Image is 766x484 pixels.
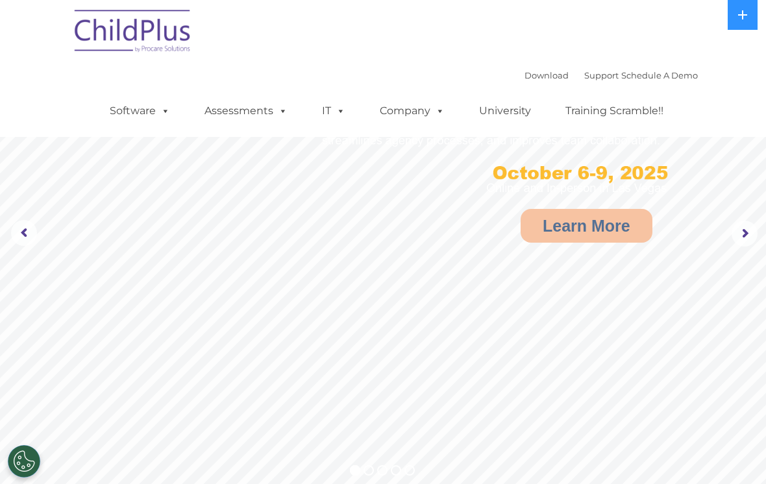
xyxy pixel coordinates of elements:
[584,70,619,80] a: Support
[309,98,358,124] a: IT
[466,98,544,124] a: University
[367,98,458,124] a: Company
[97,98,183,124] a: Software
[521,209,652,243] a: Learn More
[68,1,198,66] img: ChildPlus by Procare Solutions
[191,98,301,124] a: Assessments
[525,70,698,80] font: |
[621,70,698,80] a: Schedule A Demo
[8,445,40,478] button: Cookies Settings
[525,70,569,80] a: Download
[552,98,676,124] a: Training Scramble!!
